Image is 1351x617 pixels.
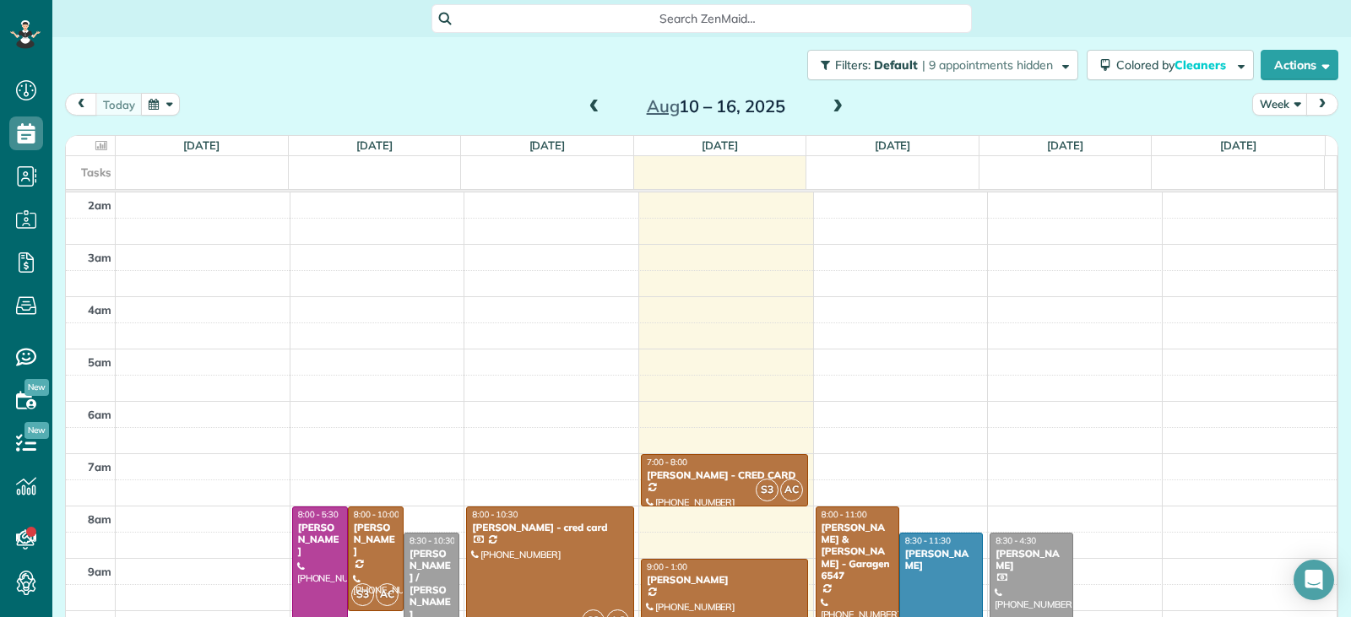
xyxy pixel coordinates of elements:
span: 7am [88,460,111,474]
a: Filters: Default | 9 appointments hidden [799,50,1078,80]
span: AC [780,479,803,501]
div: [PERSON_NAME] [646,574,804,586]
a: [DATE] [702,138,738,152]
span: Cleaners [1175,57,1229,73]
span: AC [376,583,399,606]
button: Actions [1261,50,1338,80]
span: 8:30 - 11:30 [905,535,951,546]
div: [PERSON_NAME] - cred card [471,522,629,533]
span: 2am [88,198,111,212]
a: [DATE] [1047,138,1083,152]
span: New [24,379,49,396]
span: 9am [88,565,111,578]
a: [DATE] [356,138,393,152]
span: 8:00 - 5:30 [298,509,339,520]
div: [PERSON_NAME] [353,522,399,558]
span: S3 [756,479,779,501]
span: 8:30 - 10:30 [410,535,455,546]
button: Colored byCleaners [1087,50,1254,80]
span: 9:00 - 1:00 [647,561,687,572]
button: next [1306,93,1338,116]
span: Default [874,57,919,73]
span: 8:00 - 10:00 [354,509,399,520]
div: [PERSON_NAME] [297,522,343,558]
span: | 9 appointments hidden [922,57,1053,73]
h2: 10 – 16, 2025 [610,97,822,116]
span: 8:00 - 11:00 [822,509,867,520]
button: Filters: Default | 9 appointments hidden [807,50,1078,80]
span: Tasks [81,165,111,179]
a: [DATE] [529,138,566,152]
span: S3 [351,583,374,606]
span: Filters: [835,57,871,73]
span: 5am [88,355,111,369]
span: 8:00 - 10:30 [472,509,518,520]
button: Week [1252,93,1308,116]
span: 8:30 - 4:30 [996,535,1036,546]
span: 4am [88,303,111,317]
div: [PERSON_NAME] & [PERSON_NAME] - Garagen 6547 [821,522,894,582]
a: [DATE] [875,138,911,152]
div: [PERSON_NAME] [904,548,978,572]
div: Open Intercom Messenger [1294,560,1334,600]
span: New [24,422,49,439]
div: [PERSON_NAME] [995,548,1068,572]
span: Colored by [1116,57,1232,73]
span: 7:00 - 8:00 [647,457,687,468]
span: Aug [647,95,680,116]
div: [PERSON_NAME] - CRED CARD [646,469,804,481]
span: 3am [88,251,111,264]
button: today [95,93,143,116]
span: 8am [88,512,111,526]
a: [DATE] [1220,138,1256,152]
a: [DATE] [183,138,220,152]
span: 6am [88,408,111,421]
button: prev [65,93,97,116]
